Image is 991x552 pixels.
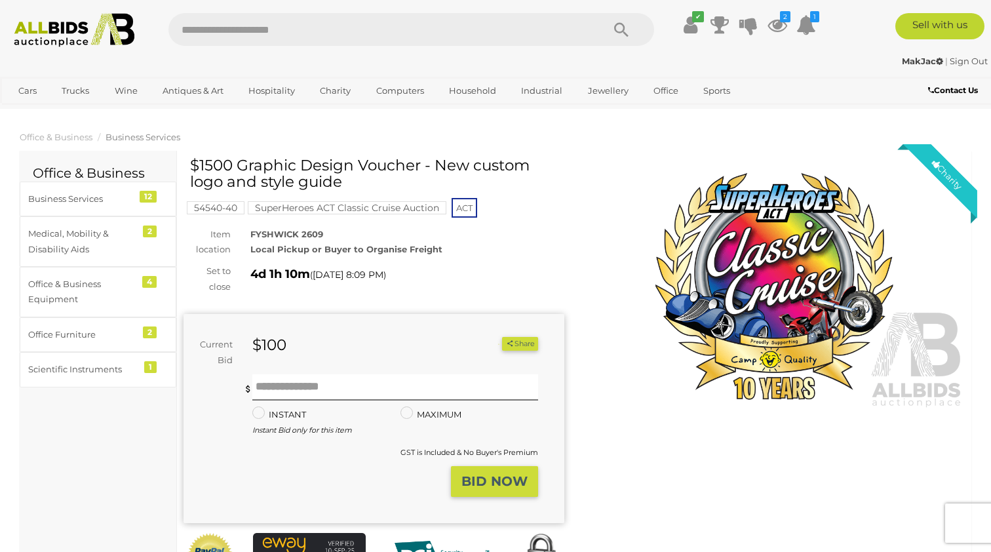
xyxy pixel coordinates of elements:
i: 2 [780,11,790,22]
img: Allbids.com.au [7,13,141,47]
div: Scientific Instruments [28,362,136,377]
a: 2 [768,13,787,37]
h2: Office & Business [33,166,163,180]
label: MAXIMUM [400,407,461,422]
div: 2 [143,226,157,237]
a: Business Services [106,132,180,142]
a: Office Furniture 2 [20,317,176,352]
a: Sell with us [895,13,984,39]
div: Medical, Mobility & Disability Aids [28,226,136,257]
a: Contact Us [928,83,981,98]
a: Sports [695,80,739,102]
a: Cars [10,80,45,102]
button: BID NOW [451,466,538,497]
strong: $100 [252,336,286,354]
div: Current Bid [184,337,243,368]
b: Contact Us [928,85,978,95]
a: Trucks [53,80,98,102]
a: Medical, Mobility & Disability Aids 2 [20,216,176,267]
i: 1 [810,11,819,22]
img: $1500 Graphic Design Voucher - New custom logo and style guide [584,164,965,409]
small: GST is Included & No Buyer's Premium [400,448,538,457]
a: SuperHeroes ACT Classic Cruise Auction [248,203,446,213]
span: | [945,56,948,66]
a: Scientific Instruments 1 [20,352,176,387]
strong: 4d 1h 10m [250,267,310,281]
span: [DATE] 8:09 PM [313,269,383,281]
h1: $1500 Graphic Design Voucher - New custom logo and style guide [190,157,561,191]
a: 1 [796,13,816,37]
a: Business Services 12 [20,182,176,216]
div: Item location [174,227,241,258]
a: Computers [368,80,433,102]
a: MakJac [902,56,945,66]
a: Antiques & Art [154,80,232,102]
div: Office & Business Equipment [28,277,136,307]
a: Jewellery [579,80,637,102]
mark: SuperHeroes ACT Classic Cruise Auction [248,201,446,214]
i: ✔ [692,11,704,22]
a: Office [645,80,687,102]
a: Sign Out [950,56,988,66]
strong: BID NOW [461,473,528,489]
strong: MakJac [902,56,943,66]
label: INSTANT [252,407,306,422]
li: Watch this item [487,338,500,351]
a: Office & Business [20,132,92,142]
div: Business Services [28,191,136,207]
div: Charity [917,144,977,205]
a: 54540-40 [187,203,244,213]
div: Office Furniture [28,327,136,342]
i: Instant Bid only for this item [252,425,352,435]
button: Search [589,13,654,46]
a: [GEOGRAPHIC_DATA] [10,102,120,123]
a: ✔ [681,13,701,37]
div: Set to close [174,264,241,294]
strong: FYSHWICK 2609 [250,229,323,239]
a: Charity [311,80,359,102]
div: 4 [142,276,157,288]
a: Industrial [513,80,571,102]
a: Household [440,80,505,102]
div: 2 [143,326,157,338]
a: Hospitality [240,80,303,102]
button: Share [502,337,538,351]
a: Office & Business Equipment 4 [20,267,176,317]
div: 12 [140,191,157,203]
strong: Local Pickup or Buyer to Organise Freight [250,244,442,254]
div: 1 [144,361,157,373]
mark: 54540-40 [187,201,244,214]
span: ACT [452,198,477,218]
a: Wine [106,80,146,102]
span: ( ) [310,269,386,280]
